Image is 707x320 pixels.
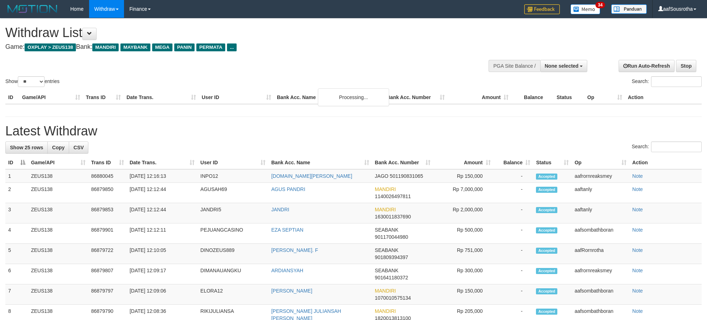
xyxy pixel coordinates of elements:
td: ZEUS138 [28,284,88,305]
span: PERMATA [196,43,225,51]
span: MANDIRI [375,308,396,314]
span: Accepted [536,187,557,193]
td: - [494,223,533,244]
td: ZEUS138 [28,183,88,203]
th: Balance: activate to sort column ascending [494,156,533,169]
td: ZEUS138 [28,169,88,183]
a: JANDRI [271,207,289,212]
td: 86879901 [88,223,127,244]
td: 7 [5,284,28,305]
td: 86880045 [88,169,127,183]
td: 1 [5,169,28,183]
img: Button%20Memo.svg [571,4,600,14]
h1: Latest Withdraw [5,124,702,138]
td: ZEUS138 [28,244,88,264]
td: 4 [5,223,28,244]
div: Processing... [318,88,389,106]
span: OXPLAY > ZEUS138 [25,43,76,51]
td: - [494,183,533,203]
span: Accepted [536,174,557,180]
th: Bank Acc. Number [384,91,448,104]
th: User ID [199,91,274,104]
span: Copy 901809394397 to clipboard [375,254,408,260]
span: Accepted [536,248,557,254]
td: aaftanly [572,203,629,223]
td: 3 [5,203,28,223]
label: Search: [632,76,702,87]
span: Show 25 rows [10,145,43,150]
span: MANDIRI [375,207,396,212]
th: Status [554,91,584,104]
a: Copy [47,141,69,154]
td: aafsombathboran [572,223,629,244]
th: Bank Acc. Name: activate to sort column ascending [268,156,372,169]
th: Trans ID: activate to sort column ascending [88,156,127,169]
td: JANDRI5 [197,203,268,223]
td: 86879807 [88,264,127,284]
a: [PERSON_NAME]. F [271,247,318,253]
th: Trans ID [83,91,124,104]
span: Accepted [536,288,557,294]
img: Feedback.jpg [524,4,560,14]
select: Showentries [18,76,45,87]
th: Game/API: activate to sort column ascending [28,156,88,169]
td: - [494,203,533,223]
td: aaftanly [572,183,629,203]
td: ZEUS138 [28,223,88,244]
th: Action [629,156,702,169]
label: Search: [632,141,702,152]
td: 86879722 [88,244,127,264]
td: [DATE] 12:12:44 [127,183,198,203]
td: Rp 150,000 [433,169,494,183]
span: None selected [545,63,579,69]
a: Run Auto-Refresh [619,60,675,72]
td: INPO12 [197,169,268,183]
th: Op [584,91,625,104]
a: Note [632,186,643,192]
h4: Game: Bank: [5,43,464,51]
a: Note [632,288,643,294]
span: SEABANK [375,247,398,253]
td: [DATE] 12:10:05 [127,244,198,264]
span: PANIN [174,43,195,51]
td: aafRornrotha [572,244,629,264]
button: None selected [540,60,588,72]
td: [DATE] 12:12:44 [127,203,198,223]
th: Balance [511,91,554,104]
img: panduan.png [611,4,647,14]
a: [DOMAIN_NAME][PERSON_NAME] [271,173,352,179]
th: Action [625,91,702,104]
td: [DATE] 12:09:17 [127,264,198,284]
td: - [494,264,533,284]
input: Search: [651,141,702,152]
th: Op: activate to sort column ascending [572,156,629,169]
th: Amount [448,91,511,104]
td: [DATE] 12:09:06 [127,284,198,305]
td: Rp 150,000 [433,284,494,305]
a: AGUS PANDRI [271,186,305,192]
th: ID [5,91,19,104]
a: Show 25 rows [5,141,48,154]
td: Rp 751,000 [433,244,494,264]
td: DINOZEUS889 [197,244,268,264]
a: Note [632,227,643,233]
th: User ID: activate to sort column ascending [197,156,268,169]
h1: Withdraw List [5,26,464,40]
td: 86879853 [88,203,127,223]
a: CSV [69,141,88,154]
span: Copy 501190831065 to clipboard [390,173,423,179]
td: ZEUS138 [28,264,88,284]
a: EZA SEPTIAN [271,227,303,233]
td: Rp 300,000 [433,264,494,284]
a: [PERSON_NAME] [271,288,312,294]
a: Note [632,173,643,179]
span: Accepted [536,227,557,233]
th: Date Trans. [124,91,199,104]
td: aafrornreaksmey [572,264,629,284]
span: MEGA [152,43,172,51]
span: MANDIRI [375,288,396,294]
td: 86879797 [88,284,127,305]
th: ID: activate to sort column descending [5,156,28,169]
td: 5 [5,244,28,264]
span: Copy 1630011837690 to clipboard [375,214,411,220]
